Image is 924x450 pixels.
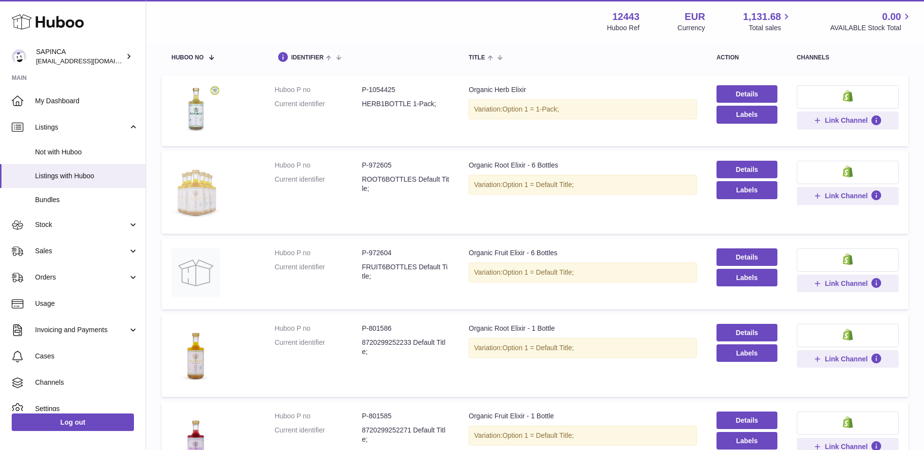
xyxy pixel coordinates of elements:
dt: Huboo P no [275,85,362,94]
span: Link Channel [825,116,867,125]
span: Usage [35,299,138,308]
dd: HERB1BOTTLE 1-Pack; [362,99,449,109]
dt: Huboo P no [275,412,362,421]
span: Listings [35,123,128,132]
span: Option 1 = Default Title; [502,268,574,276]
dd: 8720299252271 Default Title; [362,426,449,444]
span: Stock [35,220,128,229]
img: Organic Root Elixir - 6 Bottles [171,161,220,222]
div: Variation: [469,262,697,282]
img: shopify-small.png [843,166,853,177]
span: [EMAIL_ADDRESS][DOMAIN_NAME] [36,57,143,65]
button: Link Channel [797,350,899,368]
span: Option 1 = 1-Pack; [502,105,559,113]
div: Organic Root Elixir - 1 Bottle [469,324,697,333]
div: Organic Root Elixir - 6 Bottles [469,161,697,170]
dt: Current identifier [275,338,362,356]
strong: EUR [684,10,705,23]
button: Link Channel [797,187,899,205]
span: Settings [35,404,138,413]
span: Invoicing and Payments [35,325,128,335]
span: Listings with Huboo [35,171,138,181]
dt: Current identifier [275,99,362,109]
div: Currency [678,23,705,33]
button: Labels [717,106,777,123]
div: action [717,55,777,61]
button: Link Channel [797,275,899,292]
span: My Dashboard [35,96,138,106]
div: Variation: [469,338,697,358]
dd: 8720299252233 Default Title; [362,338,449,356]
button: Labels [717,344,777,362]
img: Organic Root Elixir - 1 Bottle [171,324,220,385]
dd: P-972605 [362,161,449,170]
dt: Current identifier [275,262,362,281]
img: shopify-small.png [843,253,853,265]
a: Details [717,161,777,178]
button: Labels [717,181,777,199]
dt: Current identifier [275,175,362,193]
div: Huboo Ref [607,23,640,33]
a: Details [717,324,777,341]
img: Organic Herb Elixir [171,85,220,134]
button: Labels [717,432,777,450]
span: Not with Huboo [35,148,138,157]
span: Huboo no [171,55,204,61]
dd: ROOT6BOTTLES Default Title; [362,175,449,193]
span: Option 1 = Default Title; [502,431,574,439]
span: Cases [35,352,138,361]
div: channels [797,55,899,61]
a: 0.00 AVAILABLE Stock Total [830,10,912,33]
strong: 12443 [612,10,640,23]
span: identifier [291,55,324,61]
span: Link Channel [825,355,867,363]
a: Details [717,412,777,429]
button: Link Channel [797,112,899,129]
span: Sales [35,246,128,256]
span: Link Channel [825,191,867,200]
dd: P-1054425 [362,85,449,94]
span: AVAILABLE Stock Total [830,23,912,33]
span: Bundles [35,195,138,205]
div: Variation: [469,99,697,119]
span: Channels [35,378,138,387]
div: Organic Fruit Elixir - 6 Bottles [469,248,697,258]
img: shopify-small.png [843,90,853,102]
img: shopify-small.png [843,416,853,428]
dd: P-801585 [362,412,449,421]
a: Log out [12,413,134,431]
dd: P-972604 [362,248,449,258]
dt: Current identifier [275,426,362,444]
img: Organic Fruit Elixir - 6 Bottles [171,248,220,297]
div: Variation: [469,426,697,446]
span: Link Channel [825,279,867,288]
dd: FRUIT6BOTTLES Default Title; [362,262,449,281]
img: internalAdmin-12443@internal.huboo.com [12,49,26,64]
a: 1,131.68 Total sales [743,10,792,33]
dd: P-801586 [362,324,449,333]
div: Variation: [469,175,697,195]
span: Option 1 = Default Title; [502,344,574,352]
span: Option 1 = Default Title; [502,181,574,188]
button: Labels [717,269,777,286]
span: 0.00 [882,10,901,23]
a: Details [717,85,777,103]
span: Total sales [749,23,792,33]
img: shopify-small.png [843,329,853,340]
div: SAPINCA [36,47,124,66]
span: title [469,55,485,61]
dt: Huboo P no [275,161,362,170]
a: Details [717,248,777,266]
span: 1,131.68 [743,10,781,23]
span: Orders [35,273,128,282]
div: Organic Fruit Elixir - 1 Bottle [469,412,697,421]
dt: Huboo P no [275,248,362,258]
div: Organic Herb Elixir [469,85,697,94]
dt: Huboo P no [275,324,362,333]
